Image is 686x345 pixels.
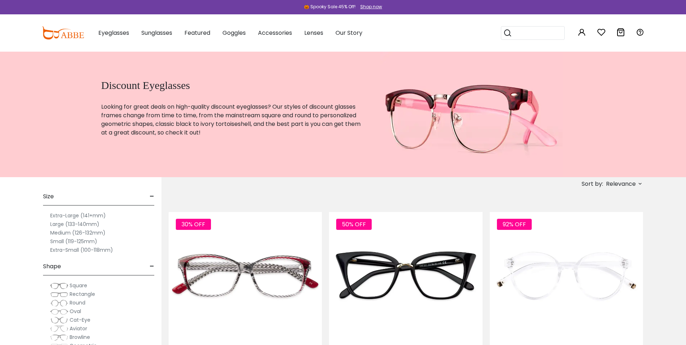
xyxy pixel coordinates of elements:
[582,180,603,188] span: Sort by:
[43,258,61,275] span: Shape
[50,317,68,324] img: Cat-Eye.png
[70,316,90,323] span: Cat-Eye
[258,29,292,37] span: Accessories
[50,220,99,228] label: Large (133-140mm)
[50,299,68,307] img: Round.png
[43,188,54,205] span: Size
[357,4,382,10] a: Shop now
[335,29,362,37] span: Our Story
[70,290,95,298] span: Rectangle
[150,188,154,205] span: -
[50,325,68,332] img: Aviator.png
[150,258,154,275] span: -
[50,228,105,237] label: Medium (126-132mm)
[497,219,532,230] span: 92% OFF
[50,291,68,298] img: Rectangle.png
[304,29,323,37] span: Lenses
[329,212,482,340] img: Black Damara - Acetate,Metal ,Universal Bridge Fit
[304,4,356,10] div: 🎃 Spooky Sale 45% Off!
[70,282,87,289] span: Square
[50,308,68,315] img: Oval.png
[50,211,106,220] label: Extra-Large (141+mm)
[70,308,81,315] span: Oval
[70,325,87,332] span: Aviator
[222,29,246,37] span: Goggles
[380,52,563,177] img: discount eyeglasses
[490,212,643,340] img: Fclear Differenceent - Plastic ,Universal Bridge Fit
[101,79,362,92] h1: Discount Eyeglasses
[50,282,68,289] img: Square.png
[42,27,84,39] img: abbeglasses.com
[50,246,113,254] label: Extra-Small (100-118mm)
[606,178,636,190] span: Relevance
[50,334,68,341] img: Browline.png
[176,219,211,230] span: 30% OFF
[98,29,129,37] span: Eyeglasses
[141,29,172,37] span: Sunglasses
[336,219,372,230] span: 50% OFF
[50,237,97,246] label: Small (119-125mm)
[360,4,382,10] div: Shop now
[101,103,362,137] p: Looking for great deals on high-quality discount eyeglasses? Our styles of discount glasses frame...
[169,212,322,340] img: Pattern Elliot - Plastic ,Universal Bridge Fit
[70,334,90,341] span: Browline
[70,299,85,306] span: Round
[184,29,210,37] span: Featured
